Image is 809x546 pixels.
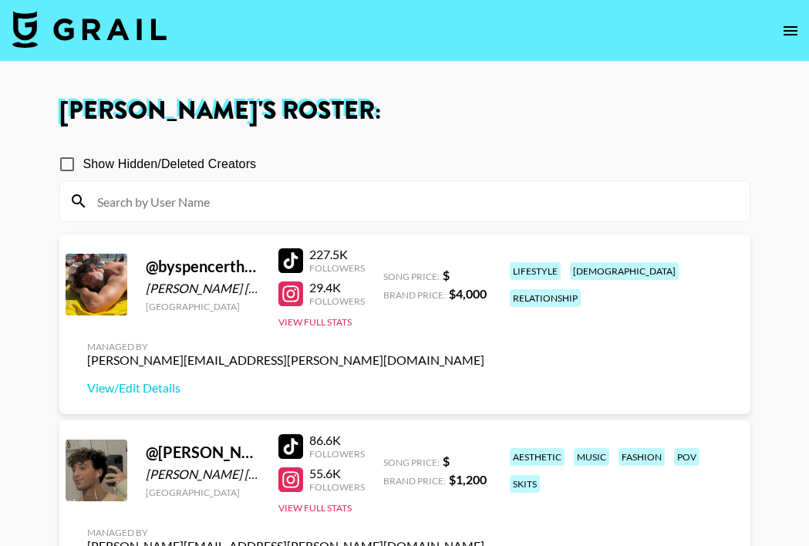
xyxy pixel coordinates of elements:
[59,99,750,123] h1: [PERSON_NAME] 's Roster:
[146,467,260,482] div: [PERSON_NAME] [PERSON_NAME]
[775,15,806,46] button: open drawer
[619,448,665,466] div: fashion
[510,289,581,307] div: relationship
[278,316,352,328] button: View Full Stats
[449,472,487,487] strong: $ 1,200
[87,527,484,538] div: Managed By
[278,502,352,514] button: View Full Stats
[146,487,260,498] div: [GEOGRAPHIC_DATA]
[87,341,484,352] div: Managed By
[309,262,365,274] div: Followers
[309,295,365,307] div: Followers
[449,286,487,301] strong: $ 4,000
[309,466,365,481] div: 55.6K
[146,301,260,312] div: [GEOGRAPHIC_DATA]
[309,247,365,262] div: 227.5K
[574,448,609,466] div: music
[87,380,484,396] a: View/Edit Details
[383,457,440,468] span: Song Price:
[146,443,260,462] div: @ [PERSON_NAME]
[12,11,167,48] img: Grail Talent
[570,262,679,280] div: [DEMOGRAPHIC_DATA]
[88,189,740,214] input: Search by User Name
[309,280,365,295] div: 29.4K
[383,289,446,301] span: Brand Price:
[87,352,484,368] div: [PERSON_NAME][EMAIL_ADDRESS][PERSON_NAME][DOMAIN_NAME]
[146,257,260,276] div: @ byspencerthomas
[383,271,440,282] span: Song Price:
[674,448,699,466] div: pov
[443,268,450,282] strong: $
[443,453,450,468] strong: $
[309,481,365,493] div: Followers
[510,475,540,493] div: skits
[383,475,446,487] span: Brand Price:
[83,155,257,174] span: Show Hidden/Deleted Creators
[309,448,365,460] div: Followers
[146,281,260,296] div: [PERSON_NAME] [PERSON_NAME]
[510,448,565,466] div: aesthetic
[309,433,365,448] div: 86.6K
[510,262,561,280] div: lifestyle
